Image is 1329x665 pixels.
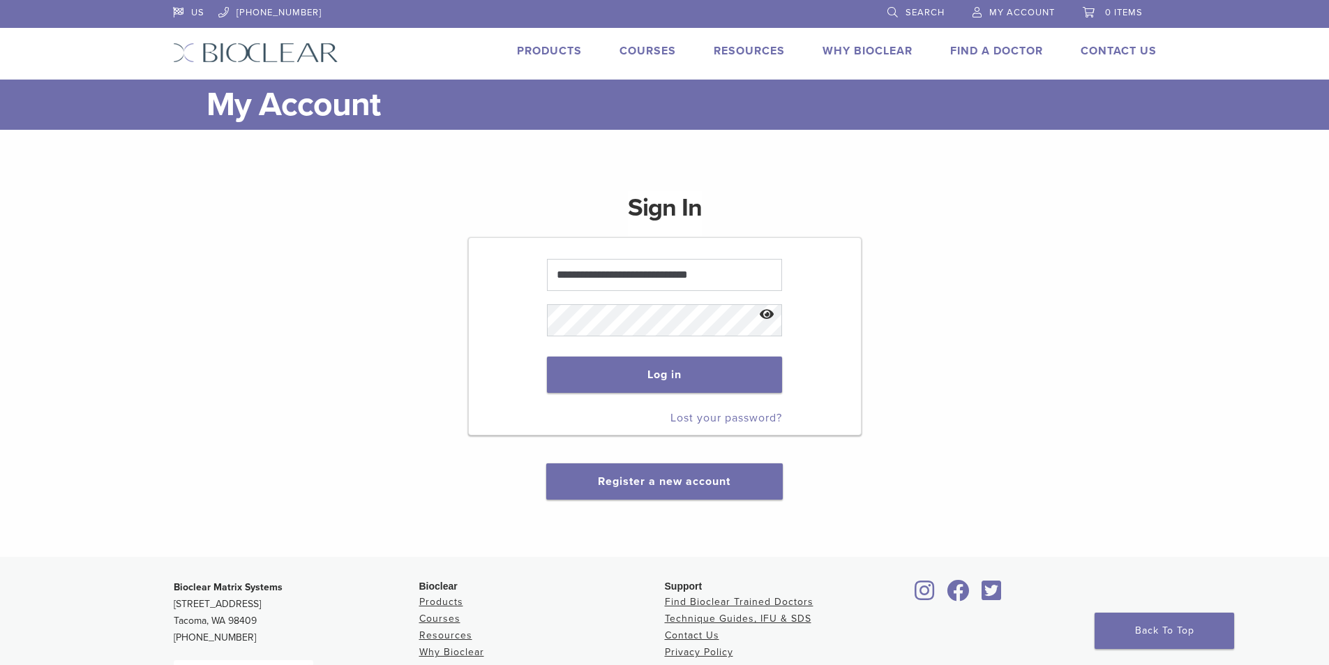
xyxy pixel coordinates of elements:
a: Products [517,44,582,58]
a: Resources [714,44,785,58]
a: Bioclear [977,588,1007,602]
a: Find A Doctor [950,44,1043,58]
span: Search [906,7,945,18]
span: My Account [989,7,1055,18]
a: Courses [620,44,676,58]
p: [STREET_ADDRESS] Tacoma, WA 98409 [PHONE_NUMBER] [174,579,419,646]
a: Why Bioclear [823,44,913,58]
strong: Bioclear Matrix Systems [174,581,283,593]
span: 0 items [1105,7,1143,18]
a: Lost your password? [670,411,782,425]
a: Find Bioclear Trained Doctors [665,596,813,608]
a: Contact Us [665,629,719,641]
a: Bioclear [910,588,940,602]
a: Products [419,596,463,608]
button: Log in [547,357,782,393]
h1: Sign In [628,191,702,236]
button: Show password [752,297,782,333]
img: Bioclear [173,43,338,63]
a: Back To Top [1095,613,1234,649]
span: Support [665,581,703,592]
a: Register a new account [598,475,730,488]
a: Resources [419,629,472,641]
a: Courses [419,613,460,625]
a: Privacy Policy [665,646,733,658]
button: Register a new account [546,463,782,500]
a: Why Bioclear [419,646,484,658]
a: Bioclear [943,588,975,602]
span: Bioclear [419,581,458,592]
a: Contact Us [1081,44,1157,58]
a: Technique Guides, IFU & SDS [665,613,811,625]
h1: My Account [207,80,1157,130]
